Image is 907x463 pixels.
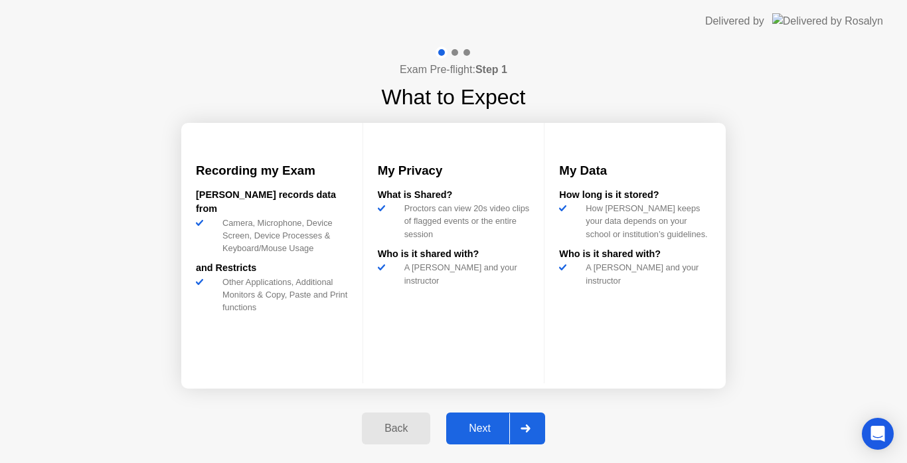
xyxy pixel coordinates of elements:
[580,202,711,240] div: How [PERSON_NAME] keeps your data depends on your school or institution’s guidelines.
[400,62,507,78] h4: Exam Pre-flight:
[559,161,711,180] h3: My Data
[772,13,883,29] img: Delivered by Rosalyn
[196,161,348,180] h3: Recording my Exam
[217,276,348,314] div: Other Applications, Additional Monitors & Copy, Paste and Print functions
[580,261,711,286] div: A [PERSON_NAME] and your instructor
[378,161,530,180] h3: My Privacy
[559,188,711,203] div: How long is it stored?
[399,261,530,286] div: A [PERSON_NAME] and your instructor
[378,188,530,203] div: What is Shared?
[446,413,545,444] button: Next
[475,64,507,75] b: Step 1
[382,81,526,113] h1: What to Expect
[362,413,430,444] button: Back
[450,422,509,434] div: Next
[196,188,348,217] div: [PERSON_NAME] records data from
[705,13,764,29] div: Delivered by
[366,422,426,434] div: Back
[217,217,348,255] div: Camera, Microphone, Device Screen, Device Processes & Keyboard/Mouse Usage
[862,418,894,450] div: Open Intercom Messenger
[559,247,711,262] div: Who is it shared with?
[378,247,530,262] div: Who is it shared with?
[196,261,348,276] div: and Restricts
[399,202,530,240] div: Proctors can view 20s video clips of flagged events or the entire session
